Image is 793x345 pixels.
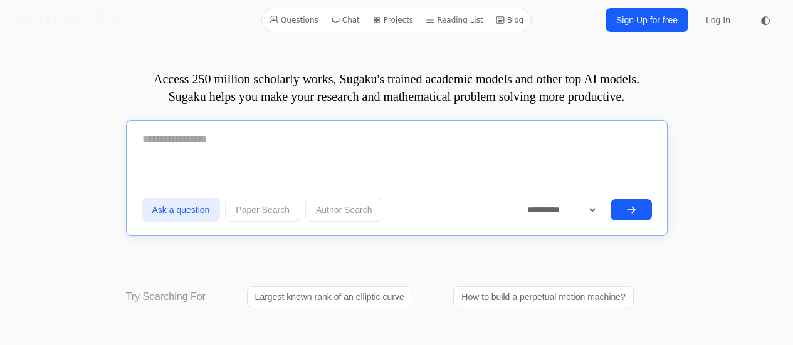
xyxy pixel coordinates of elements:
button: Author Search [305,198,383,222]
a: Chat [326,12,365,28]
a: Blog [491,12,529,28]
button: ◐ [753,8,778,33]
a: Projects [367,12,418,28]
p: Access 250 million scholarly works, Sugaku's trained academic models and other top AI models. Sug... [126,70,668,105]
a: SU\G(𝔸)/K·U [10,9,127,31]
a: Largest known rank of an elliptic curve [247,286,412,307]
p: Try Searching For [126,289,206,304]
button: Ask a question [142,198,221,222]
a: Sign Up for free [606,8,688,32]
i: /K·U [85,11,127,29]
a: Questions [265,12,323,28]
a: How to build a perpetual motion machine? [453,286,634,307]
a: Log In [698,9,738,31]
i: SU\G [10,11,58,29]
a: Reading List [421,12,488,28]
button: Paper Search [225,198,300,222]
span: ◐ [760,14,770,26]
